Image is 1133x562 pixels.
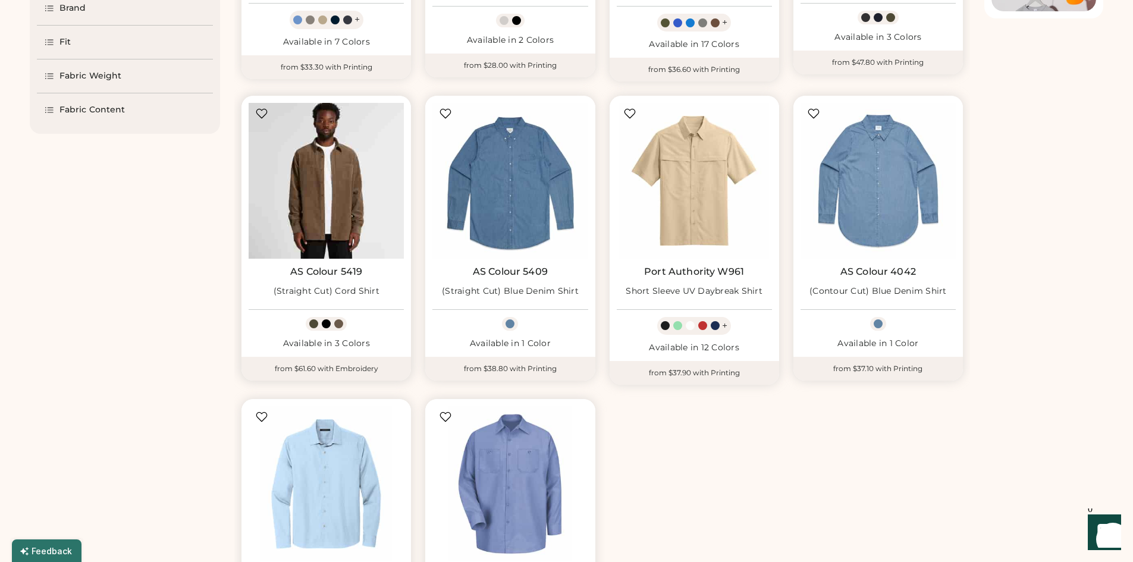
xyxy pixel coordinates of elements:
[241,55,411,79] div: from $33.30 with Printing
[610,361,779,385] div: from $37.90 with Printing
[793,51,963,74] div: from $47.80 with Printing
[722,16,727,29] div: +
[644,266,744,278] a: Port Authority W961
[801,103,956,258] img: AS Colour 4042 (Contour Cut) Blue Denim Shirt
[290,266,362,278] a: AS Colour 5419
[274,285,379,297] div: (Straight Cut) Cord Shirt
[241,357,411,381] div: from $61.60 with Embroidery
[1076,508,1128,560] iframe: Front Chat
[801,32,956,43] div: Available in 3 Colors
[617,39,772,51] div: Available in 17 Colors
[249,103,404,258] img: AS Colour 5419 (Straight Cut) Cord Shirt
[610,58,779,81] div: from $36.60 with Printing
[425,357,595,381] div: from $38.80 with Printing
[59,70,121,82] div: Fabric Weight
[617,342,772,354] div: Available in 12 Colors
[809,285,947,297] div: (Contour Cut) Blue Denim Shirt
[442,285,579,297] div: (Straight Cut) Blue Denim Shirt
[432,34,588,46] div: Available in 2 Colors
[59,2,86,14] div: Brand
[59,36,71,48] div: Fit
[473,266,548,278] a: AS Colour 5409
[354,13,360,26] div: +
[626,285,762,297] div: Short Sleeve UV Daybreak Shirt
[432,103,588,258] img: AS Colour 5409 (Straight Cut) Blue Denim Shirt
[249,36,404,48] div: Available in 7 Colors
[432,406,588,561] img: Red Kap SP14 Industrial Long Sleeve Work Shirt
[801,338,956,350] div: Available in 1 Color
[617,103,772,258] img: Port Authority W961 Short Sleeve UV Daybreak Shirt
[722,319,727,332] div: +
[249,406,404,561] img: Mercer+Mettle MM2000 Long Sleeve Stretch Woven Shirt
[425,54,595,77] div: from $28.00 with Printing
[793,357,963,381] div: from $37.10 with Printing
[249,338,404,350] div: Available in 3 Colors
[840,266,916,278] a: AS Colour 4042
[59,104,125,116] div: Fabric Content
[432,338,588,350] div: Available in 1 Color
